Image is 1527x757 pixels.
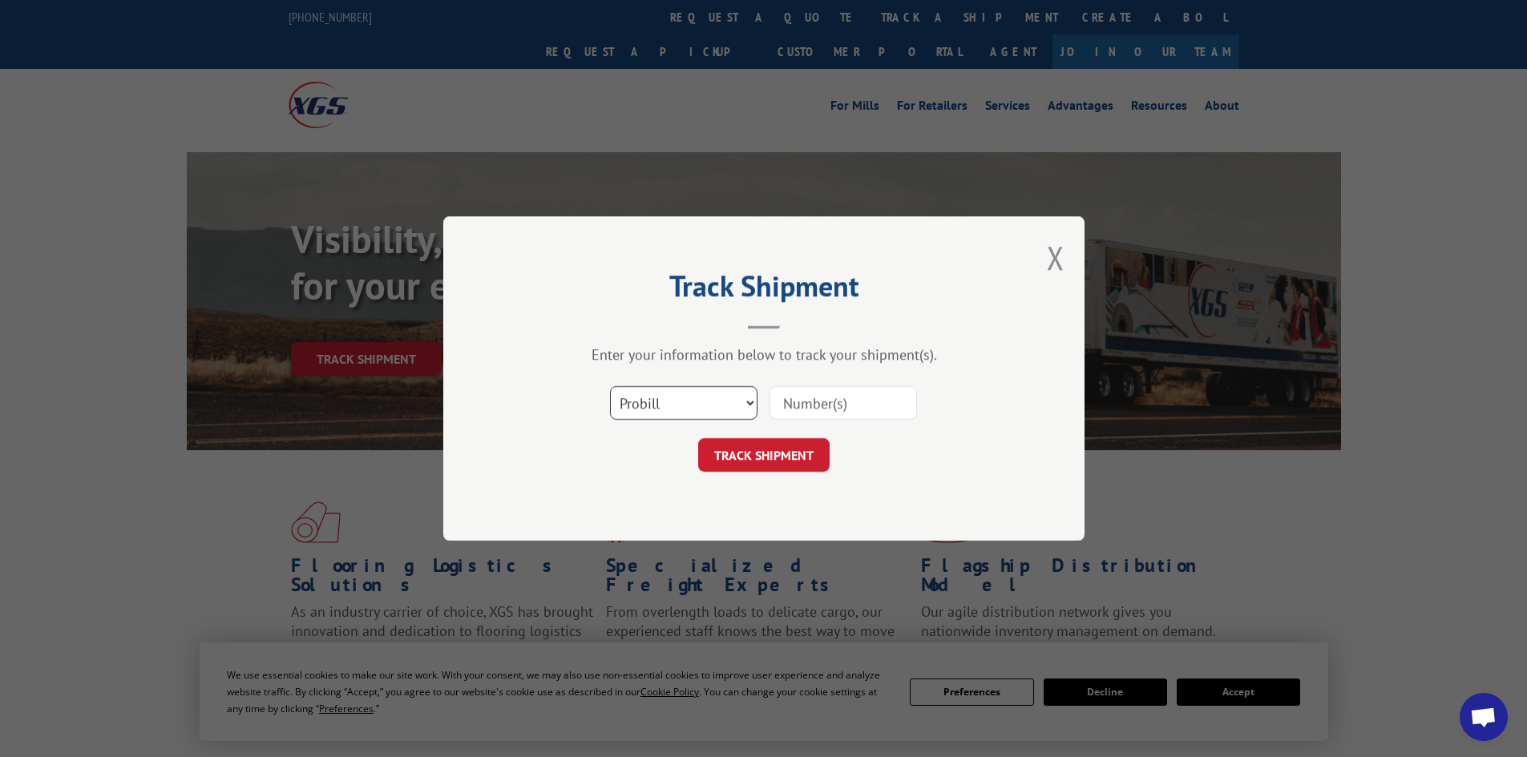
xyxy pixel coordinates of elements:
div: Open chat [1460,693,1508,741]
div: Enter your information below to track your shipment(s). [523,345,1004,364]
input: Number(s) [770,386,917,420]
button: Close modal [1047,236,1064,279]
button: TRACK SHIPMENT [698,438,830,472]
h2: Track Shipment [523,275,1004,305]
